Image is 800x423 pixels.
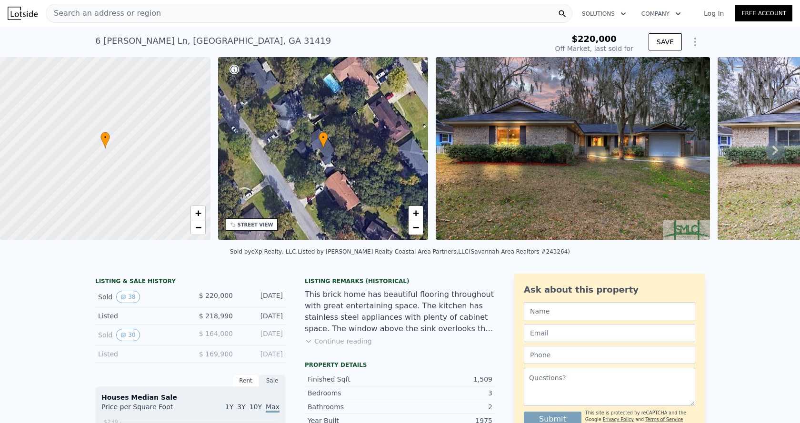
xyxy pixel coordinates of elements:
div: 6 [PERSON_NAME] Ln , [GEOGRAPHIC_DATA] , GA 31419 [95,34,331,48]
input: Email [524,324,695,342]
a: Log In [692,9,735,18]
input: Phone [524,346,695,364]
div: Listed by [PERSON_NAME] Realty Coastal Area Partners,LLC (Savannah Area Realtors #243264) [298,248,570,255]
span: Max [266,403,280,413]
div: 3 [400,388,492,398]
div: Price per Square Foot [101,402,190,417]
span: − [195,221,201,233]
span: • [319,133,328,142]
div: Finished Sqft [308,374,400,384]
button: Company [634,5,689,22]
div: Listed [98,311,183,321]
div: Listed [98,349,183,359]
a: Zoom out [191,220,205,235]
div: Sold [98,291,183,303]
div: Houses Median Sale [101,393,280,402]
span: • [100,133,110,142]
button: Solutions [574,5,634,22]
a: Zoom in [409,206,423,220]
img: Lotside [8,7,38,20]
div: Property details [305,361,495,369]
button: View historical data [116,329,140,341]
div: Sale [259,374,286,387]
a: Terms of Service [645,417,683,422]
span: 3Y [237,403,245,411]
div: 1,509 [400,374,492,384]
button: View historical data [116,291,140,303]
div: Sold by eXp Realty, LLC . [230,248,298,255]
span: $ 164,000 [199,330,233,337]
div: [DATE] [240,291,283,303]
button: SAVE [649,33,682,50]
div: Bathrooms [308,402,400,412]
a: Privacy Policy [603,417,634,422]
div: [DATE] [240,329,283,341]
span: $ 169,900 [199,350,233,358]
a: Zoom in [191,206,205,220]
div: Bedrooms [308,388,400,398]
span: 1Y [225,403,233,411]
div: Sold [98,329,183,341]
div: • [100,132,110,148]
div: [DATE] [240,311,283,321]
span: + [195,207,201,219]
div: Listing Remarks (Historical) [305,277,495,285]
span: Search an address or region [46,8,161,19]
a: Zoom out [409,220,423,235]
span: $220,000 [571,34,617,44]
span: + [413,207,419,219]
div: [DATE] [240,349,283,359]
div: LISTING & SALE HISTORY [95,277,286,287]
span: $ 220,000 [199,292,233,299]
span: 10Y [250,403,262,411]
input: Name [524,302,695,320]
div: Off Market, last sold for [555,44,633,53]
div: • [319,132,328,148]
span: $ 218,990 [199,312,233,320]
div: This brick home has beautiful flooring throughout with great entertaining space. The kitchen has ... [305,289,495,334]
div: STREET VIEW [238,221,273,228]
div: 2 [400,402,492,412]
img: Sale: 10474929 Parcel: 18495429 [436,57,710,240]
div: Rent [232,374,259,387]
a: Free Account [735,5,792,21]
button: Continue reading [305,336,372,346]
div: Ask about this property [524,283,695,296]
button: Show Options [686,32,705,51]
span: − [413,221,419,233]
